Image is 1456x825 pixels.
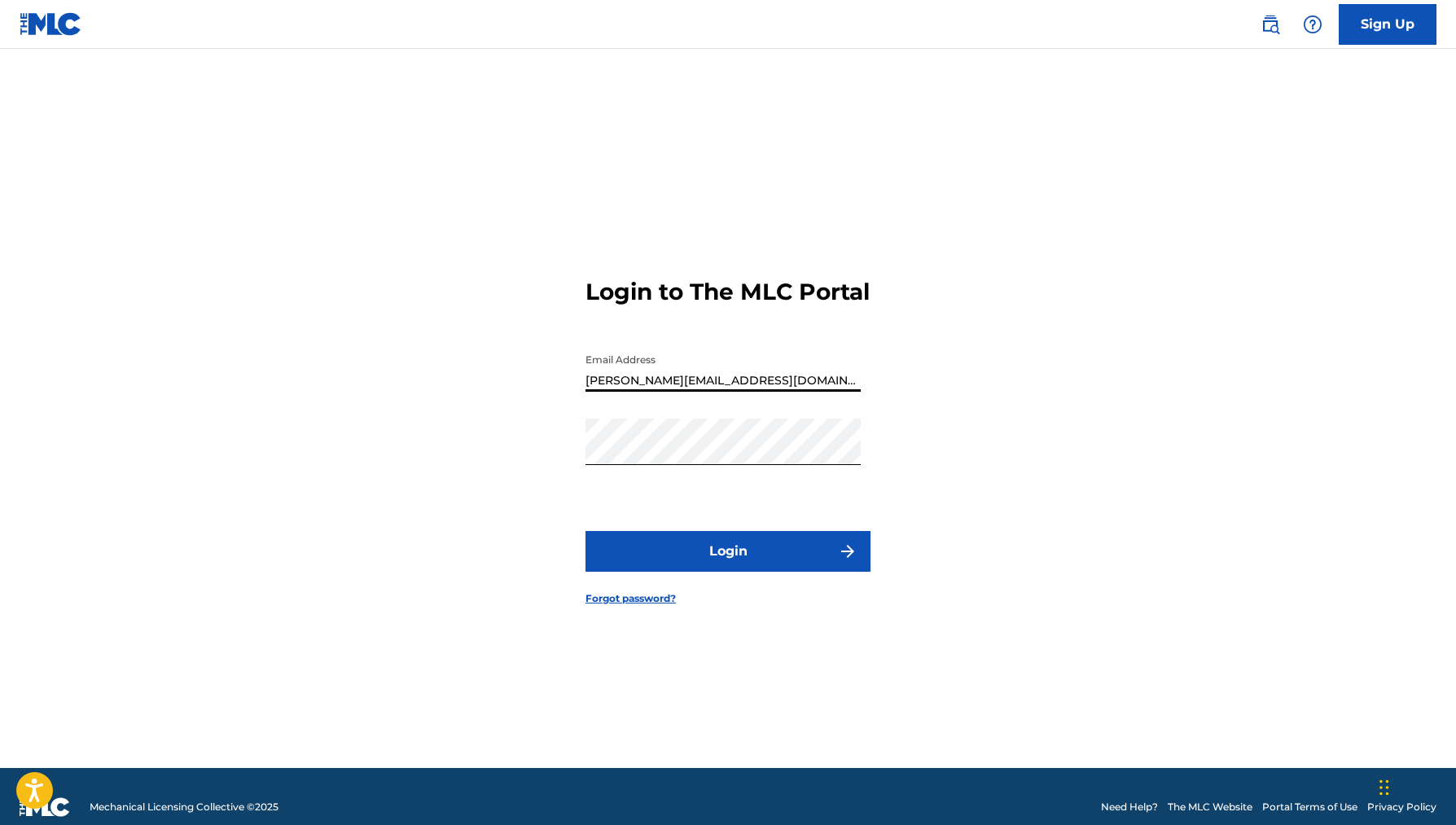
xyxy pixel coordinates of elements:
[1303,15,1322,34] img: help
[1261,15,1280,34] img: search
[90,800,278,814] span: Mechanical Licensing Collective © 2025
[1379,763,1389,812] div: Drag
[1168,800,1252,814] a: The MLC Website
[1254,8,1287,41] a: Public Search
[1375,747,1456,825] iframe: Chat Widget
[1367,800,1436,814] a: Privacy Policy
[585,591,676,606] a: Forgot password?
[20,12,82,36] img: MLC Logo
[585,531,871,572] button: Login
[838,542,857,561] img: f7272a7cc735f4ea7f67.svg
[1296,8,1329,41] div: Help
[20,797,70,817] img: logo
[1101,800,1158,814] a: Need Help?
[1339,4,1436,45] a: Sign Up
[1262,800,1357,814] a: Portal Terms of Use
[585,278,870,306] h3: Login to The MLC Portal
